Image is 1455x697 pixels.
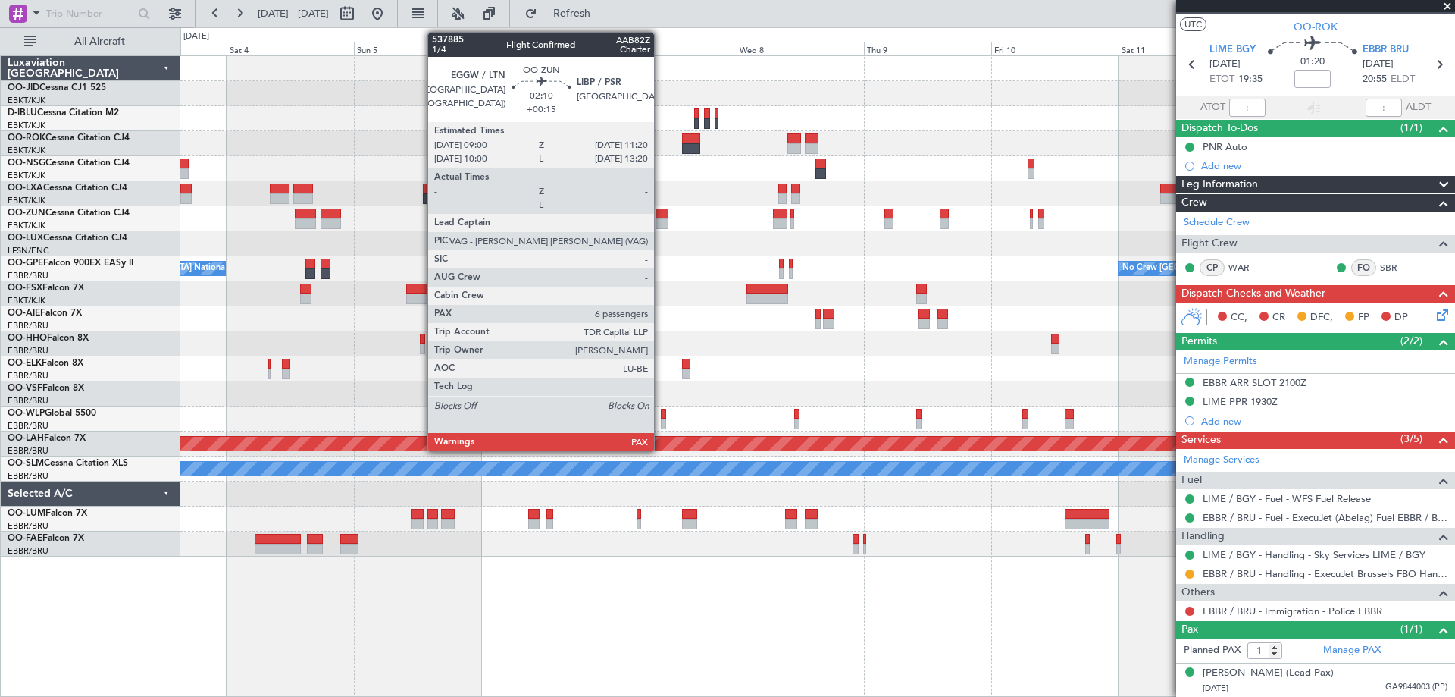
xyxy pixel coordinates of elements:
a: OO-WLPGlobal 5500 [8,409,96,418]
a: EBBR/BRU [8,420,48,432]
span: Dispatch To-Dos [1181,120,1258,137]
span: OO-SLM [8,459,44,468]
div: Thu 9 [864,42,991,55]
span: D-IBLU [8,108,37,118]
div: Wed 8 [737,42,864,55]
button: All Aircraft [17,30,164,54]
span: 19:35 [1238,72,1263,87]
span: Services [1181,432,1221,449]
span: Crew [1181,194,1207,212]
span: ETOT [1209,72,1234,87]
span: OO-FSX [8,284,42,293]
span: Handling [1181,528,1225,545]
input: --:-- [1229,99,1266,117]
div: Tue 7 [609,42,736,55]
button: Refresh [518,2,609,26]
a: LIME / BGY - Fuel - WFS Fuel Release [1203,492,1371,505]
button: UTC [1180,17,1206,31]
a: EBBR/BRU [8,320,48,331]
span: ELDT [1391,72,1415,87]
span: OO-LXA [8,184,43,193]
span: 20:55 [1363,72,1387,87]
a: EBKT/KJK [8,195,45,206]
a: SBR [1380,261,1414,275]
div: No Crew [GEOGRAPHIC_DATA] ([GEOGRAPHIC_DATA] National) [1122,257,1376,280]
a: EBBR/BRU [8,470,48,482]
a: OO-ZUNCessna Citation CJ4 [8,209,130,218]
span: OO-LAH [8,434,44,443]
span: All Aircraft [39,36,160,47]
span: Permits [1181,333,1217,350]
a: EBBR / BRU - Handling - ExecuJet Brussels FBO Handling Abelag [1203,567,1447,580]
div: FO [1351,259,1376,276]
div: Sat 4 [227,42,354,55]
a: LIME / BGY - Handling - Sky Services LIME / BGY [1203,548,1425,561]
span: Leg Information [1181,176,1258,193]
a: EBKT/KJK [8,220,45,231]
div: Fri 10 [991,42,1119,55]
div: Add new [1201,159,1447,172]
span: OO-ROK [1294,19,1338,35]
span: EBBR BRU [1363,42,1409,58]
a: EBBR/BRU [8,395,48,407]
span: OO-VSF [8,384,42,393]
span: ATOT [1200,100,1225,115]
span: OO-FAE [8,534,42,543]
a: OO-JIDCessna CJ1 525 [8,83,106,93]
label: Planned PAX [1184,643,1241,658]
span: Refresh [540,8,604,19]
div: CP [1200,259,1225,276]
a: Schedule Crew [1184,215,1250,231]
span: CC, [1231,310,1247,325]
a: EBBR / BRU - Immigration - Police EBBR [1203,604,1382,617]
a: EBBR/BRU [8,520,48,532]
a: EBBR/BRU [8,370,48,381]
a: OO-GPEFalcon 900EX EASy II [8,259,133,268]
a: OO-ELKFalcon 8X [8,359,83,368]
span: ALDT [1406,100,1431,115]
span: CR [1272,310,1285,325]
a: OO-VSFFalcon 8X [8,384,84,393]
span: (1/1) [1400,621,1422,637]
a: OO-ROKCessna Citation CJ4 [8,133,130,143]
span: OO-WLP [8,409,45,418]
span: GA9844003 (PP) [1385,681,1447,694]
a: EBKT/KJK [8,295,45,306]
div: Sat 11 [1119,42,1246,55]
a: OO-LAHFalcon 7X [8,434,86,443]
div: [DATE] [183,30,209,43]
input: Trip Number [46,2,133,25]
div: Sun 5 [354,42,481,55]
a: OO-NSGCessna Citation CJ4 [8,159,130,168]
span: FP [1358,310,1369,325]
div: Planned Maint Kortrijk-[GEOGRAPHIC_DATA] [527,182,704,205]
span: Flight Crew [1181,235,1238,253]
span: OO-LUM [8,509,45,518]
a: Manage Permits [1184,354,1257,369]
a: OO-LUMFalcon 7X [8,509,87,518]
span: OO-ROK [8,133,45,143]
div: EBBR ARR SLOT 2100Z [1203,376,1306,389]
span: OO-AIE [8,309,40,318]
a: EBBR/BRU [8,270,48,281]
a: OO-HHOFalcon 8X [8,334,89,343]
a: Manage Services [1184,453,1259,468]
span: OO-ZUN [8,209,45,218]
span: OO-LUX [8,234,43,243]
span: Others [1181,584,1215,601]
span: OO-ELK [8,359,42,368]
span: [DATE] [1363,57,1394,72]
a: EBBR / BRU - Fuel - ExecuJet (Abelag) Fuel EBBR / BRU [1203,511,1447,524]
span: OO-JID [8,83,39,93]
span: Fuel [1181,472,1202,489]
a: OO-AIEFalcon 7X [8,309,82,318]
a: LFSN/ENC [8,245,49,256]
span: [DATE] - [DATE] [258,7,329,20]
span: DP [1394,310,1408,325]
a: OO-SLMCessna Citation XLS [8,459,128,468]
span: LIME BGY [1209,42,1256,58]
a: EBBR/BRU [8,345,48,356]
span: Dispatch Checks and Weather [1181,285,1325,303]
span: (1/1) [1400,120,1422,136]
div: LIME PPR 1930Z [1203,395,1278,408]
